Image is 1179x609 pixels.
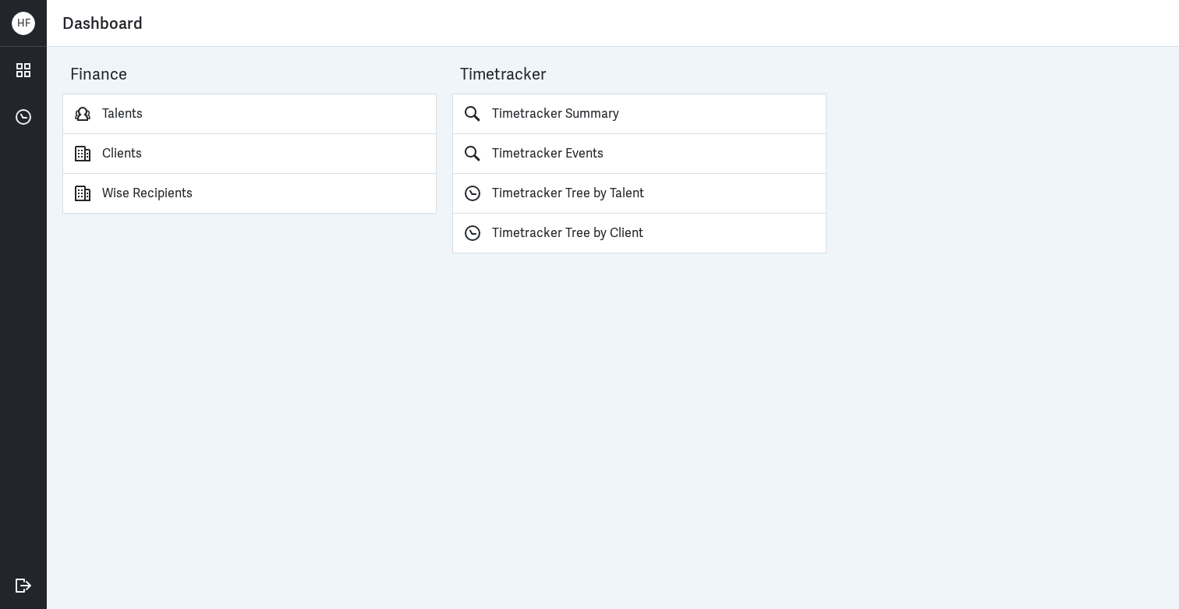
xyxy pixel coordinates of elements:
[452,174,827,214] a: Timetracker Tree by Talent
[12,12,35,35] div: H F
[70,62,437,94] div: Finance
[62,94,437,134] a: Talents
[452,94,827,134] a: Timetracker Summary
[62,8,1163,38] div: Dashboard
[460,62,827,94] div: Timetracker
[452,134,827,174] a: Timetracker Events
[62,174,437,214] a: Wise Recipients
[452,214,827,253] a: Timetracker Tree by Client
[62,134,437,174] a: Clients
